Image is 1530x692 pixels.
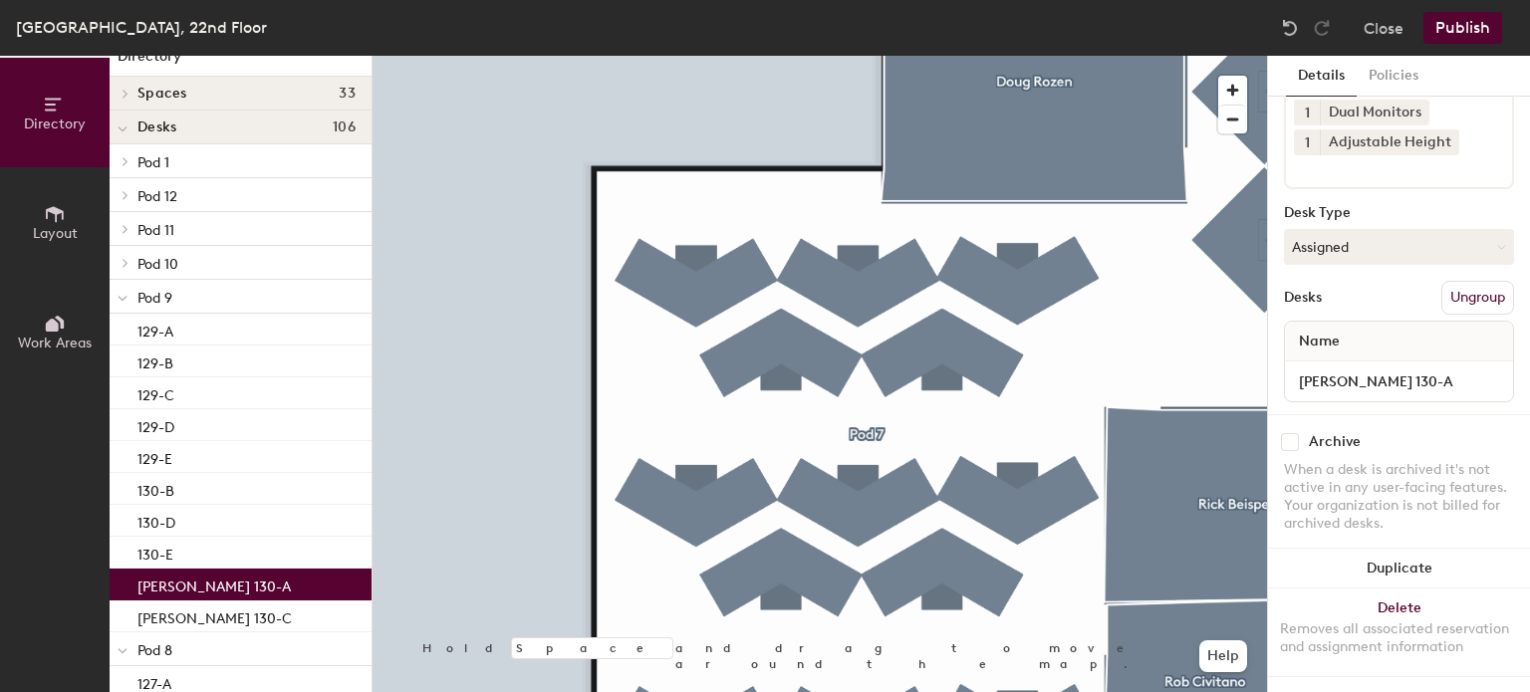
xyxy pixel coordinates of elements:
span: 1 [1305,132,1310,153]
p: [PERSON_NAME] 130-A [137,573,291,595]
input: Unnamed desk [1289,367,1509,395]
span: Layout [33,225,78,242]
button: Details [1286,56,1357,97]
img: Undo [1280,18,1300,38]
p: 130-B [137,477,174,500]
span: Name [1289,324,1350,359]
span: Work Areas [18,335,92,351]
p: 129-C [137,381,174,404]
button: Policies [1357,56,1430,97]
button: DeleteRemoves all associated reservation and assignment information [1268,588,1530,676]
p: 129-B [137,349,173,372]
img: Redo [1312,18,1332,38]
p: 130-E [137,541,173,564]
span: Pod 11 [137,222,174,239]
span: 1 [1305,103,1310,123]
div: [GEOGRAPHIC_DATA], 22nd Floor [16,15,267,40]
div: Dual Monitors [1320,100,1429,125]
p: 130-D [137,509,175,532]
span: Desks [137,119,176,135]
p: 129-D [137,413,174,436]
span: 33 [339,86,356,102]
div: Removes all associated reservation and assignment information [1280,620,1518,656]
span: Pod 8 [137,642,172,659]
h1: Directory [110,46,372,77]
div: Desk Type [1284,205,1514,221]
button: Ungroup [1441,281,1514,315]
button: Close [1364,12,1403,44]
span: Pod 1 [137,154,169,171]
p: 129-A [137,318,173,341]
button: Assigned [1284,229,1514,265]
p: [PERSON_NAME] 130-C [137,604,292,627]
div: When a desk is archived it's not active in any user-facing features. Your organization is not bil... [1284,461,1514,533]
span: Pod 9 [137,290,172,307]
button: Help [1199,640,1247,672]
span: Spaces [137,86,187,102]
span: Pod 12 [137,188,177,205]
span: 106 [333,119,356,135]
span: Directory [24,115,86,132]
button: 1 [1294,129,1320,155]
button: Publish [1423,12,1502,44]
div: Desks [1284,290,1322,306]
p: 129-E [137,445,172,468]
span: Pod 10 [137,256,178,273]
button: 1 [1294,100,1320,125]
button: Duplicate [1268,549,1530,588]
div: Archive [1309,434,1361,450]
div: Adjustable Height [1320,129,1459,155]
